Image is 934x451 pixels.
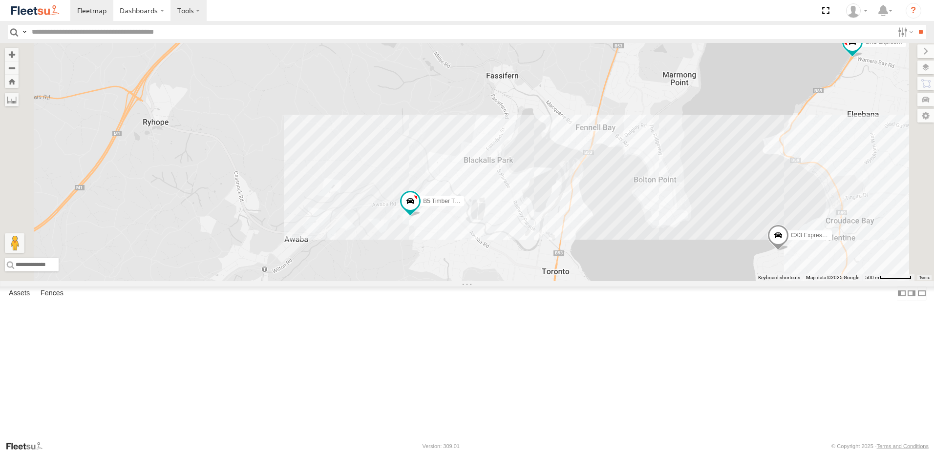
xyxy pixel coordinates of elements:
[843,3,871,18] div: Matt Curtis
[5,93,19,106] label: Measure
[758,274,800,281] button: Keyboard shortcuts
[5,61,19,75] button: Zoom out
[865,275,879,280] span: 500 m
[21,25,28,39] label: Search Query
[36,287,68,300] label: Fences
[423,443,460,449] div: Version: 309.01
[919,276,930,280] a: Terms (opens in new tab)
[5,75,19,88] button: Zoom Home
[423,198,466,205] span: B5 Timber Truck
[5,233,24,253] button: Drag Pegman onto the map to open Street View
[791,232,836,239] span: CX3 Express Ute
[5,48,19,61] button: Zoom in
[906,3,921,19] i: ?
[5,441,50,451] a: Visit our Website
[831,443,929,449] div: © Copyright 2025 -
[897,287,907,301] label: Dock Summary Table to the Left
[907,287,916,301] label: Dock Summary Table to the Right
[877,443,929,449] a: Terms and Conditions
[917,109,934,123] label: Map Settings
[806,275,859,280] span: Map data ©2025 Google
[917,287,927,301] label: Hide Summary Table
[4,287,35,300] label: Assets
[862,274,914,281] button: Map Scale: 500 m per 62 pixels
[10,4,61,17] img: fleetsu-logo-horizontal.svg
[894,25,915,39] label: Search Filter Options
